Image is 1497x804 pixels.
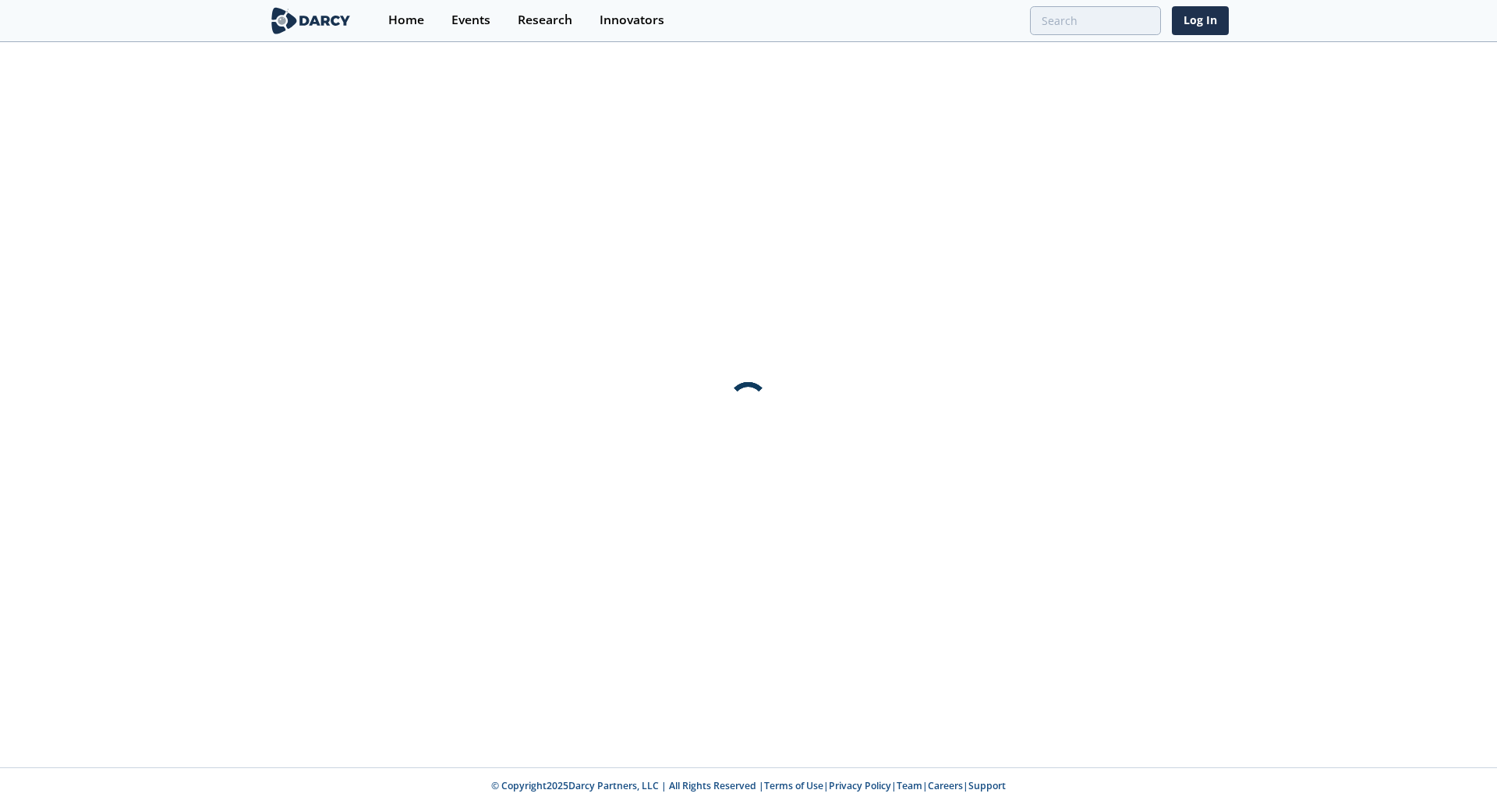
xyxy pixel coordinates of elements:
div: Home [388,14,424,27]
p: © Copyright 2025 Darcy Partners, LLC | All Rights Reserved | | | | | [172,779,1325,793]
div: Research [518,14,572,27]
a: Terms of Use [764,779,823,792]
a: Careers [928,779,963,792]
input: Advanced Search [1030,6,1161,35]
a: Log In [1172,6,1229,35]
div: Innovators [600,14,664,27]
a: Privacy Policy [829,779,891,792]
div: Events [451,14,490,27]
img: logo-wide.svg [268,7,353,34]
a: Support [968,779,1006,792]
a: Team [897,779,922,792]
